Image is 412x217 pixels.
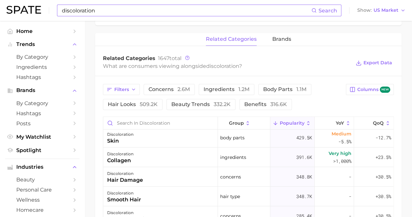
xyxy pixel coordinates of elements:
span: related categories [206,36,257,42]
span: +30.5% [376,193,391,200]
div: discoloration [107,131,134,138]
a: Hashtags [5,108,79,118]
span: Search [319,8,337,14]
span: Hashtags [16,110,68,116]
span: 348.8k [296,173,312,181]
span: ingredients [204,87,249,92]
span: 2.6m [178,86,190,92]
div: skin [107,137,134,145]
button: discolorationcollageningredients391.6kVery high>1,000%+23.5% [103,147,393,167]
span: brands [272,36,291,42]
span: Columns [357,86,390,93]
img: SPATE [7,6,41,14]
button: discolorationskinbody parts429.5kMedium-5.5%-12.7% [103,128,393,147]
span: wellness [16,197,68,203]
span: Trends [16,41,68,47]
span: Home [16,28,68,34]
a: personal care [5,185,79,195]
a: Ingredients [5,62,79,72]
span: Hashtags [16,74,68,80]
span: Related Categories [103,55,155,61]
button: Columnsnew [346,84,394,95]
div: What are consumers viewing alongside ? [103,62,351,70]
a: Hashtags [5,72,79,82]
span: concerns [220,173,241,181]
span: - [349,193,351,200]
button: Export Data [354,58,394,68]
span: by Category [16,54,68,60]
span: 348.7k [296,193,312,200]
span: YoY [336,120,344,126]
span: body parts [220,134,245,142]
span: hair type [220,193,240,200]
span: hair looks [108,102,158,107]
span: Brands [16,87,68,93]
button: QoQ [354,117,393,130]
span: ingredients [220,153,246,161]
a: by Category [5,52,79,62]
a: by Category [5,98,79,108]
div: discoloration [107,150,134,158]
span: 1.1m [296,86,306,92]
span: Posts [16,120,68,127]
span: Filters [114,87,129,92]
a: Posts [5,118,79,129]
button: Popularity [270,117,315,130]
span: Export Data [363,60,392,66]
span: by Category [16,100,68,106]
span: 1647 [158,55,169,61]
div: smooth hair [107,196,141,204]
button: Industries [5,162,79,172]
span: personal care [16,187,68,193]
span: 509.2k [140,101,158,107]
a: homecare [5,205,79,215]
span: +30.5% [376,173,391,181]
span: 429.5k [296,134,312,142]
span: Popularity [279,120,304,126]
input: Search here for a brand, industry, or ingredient [61,5,311,16]
span: group [229,120,244,126]
span: My Watchlist [16,134,68,140]
span: +23.5% [376,153,391,161]
span: US Market [374,8,398,12]
span: Very high [329,149,351,157]
a: Home [5,26,79,36]
span: 1.2m [238,86,249,92]
span: 391.6k [296,153,312,161]
span: benefits [244,102,287,107]
span: 316.6k [270,101,287,107]
span: body parts [263,87,306,92]
button: discolorationhair damageconcerns348.8k-+30.5% [103,167,393,187]
a: My Watchlist [5,132,79,142]
span: 332.2k [214,101,231,107]
span: homecare [16,207,68,213]
div: discoloration [107,189,141,197]
button: Trends [5,39,79,49]
span: Show [357,8,372,12]
button: YoY [315,117,354,130]
div: discoloration [107,170,143,178]
span: Industries [16,164,68,170]
span: total [158,55,181,61]
div: discoloration [107,209,147,217]
span: -5.5% [338,138,351,146]
span: discoloration [206,63,239,69]
span: Ingredients [16,64,68,70]
button: ShowUS Market [356,6,407,15]
button: group [218,117,270,130]
span: QoQ [373,120,384,126]
a: Spotlight [5,145,79,155]
a: wellness [5,195,79,205]
span: beauty [16,177,68,183]
span: beauty trends [171,102,231,107]
div: hair damage [107,176,143,184]
span: >1,000% [333,158,351,164]
a: beauty [5,175,79,185]
span: Medium [332,130,351,138]
button: discolorationsmooth hairhair type348.7k-+30.5% [103,187,393,206]
input: Search in discoloration [103,117,218,129]
button: Filters [103,84,140,95]
span: - [349,173,351,181]
span: Spotlight [16,147,68,153]
span: -12.7% [376,134,391,142]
